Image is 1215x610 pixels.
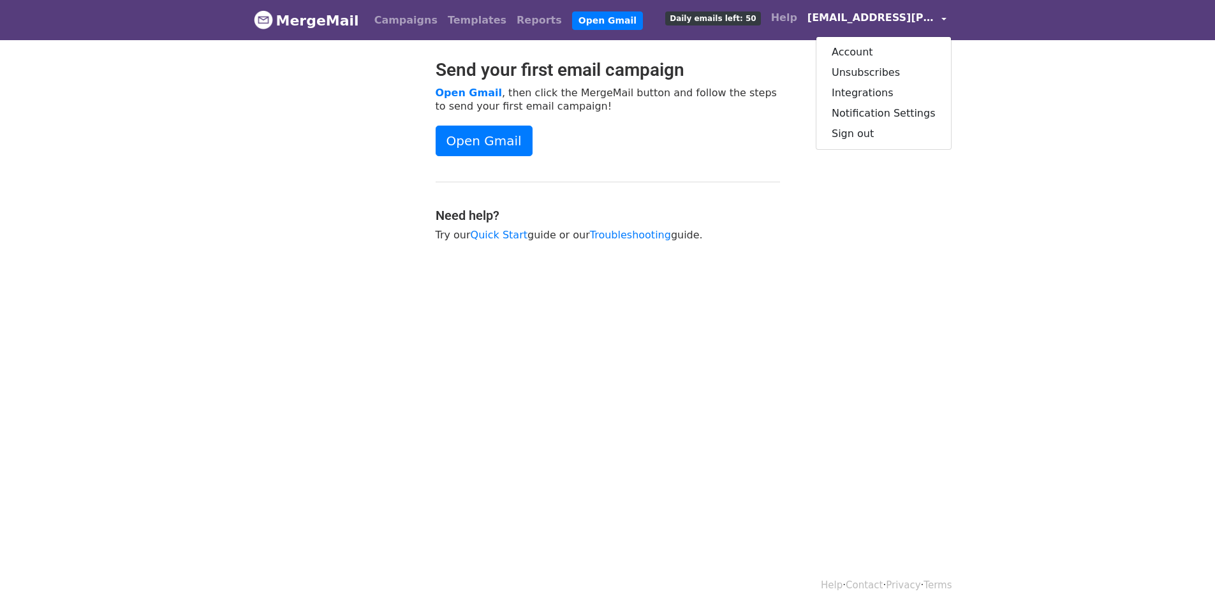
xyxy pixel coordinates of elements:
[802,5,952,35] a: [EMAIL_ADDRESS][PERSON_NAME][DOMAIN_NAME]
[254,10,273,29] img: MergeMail logo
[512,8,567,33] a: Reports
[436,87,502,99] a: Open Gmail
[443,8,512,33] a: Templates
[436,208,780,223] h4: Need help?
[436,228,780,242] p: Try our guide or our guide.
[572,11,643,30] a: Open Gmail
[816,124,951,144] a: Sign out
[816,103,951,124] a: Notification Settings
[1151,549,1215,610] div: Chat-Widget
[816,36,952,150] div: [EMAIL_ADDRESS][PERSON_NAME][DOMAIN_NAME]
[816,83,951,103] a: Integrations
[436,86,780,113] p: , then click the MergeMail button and follow the steps to send your first email campaign!
[369,8,443,33] a: Campaigns
[471,229,527,241] a: Quick Start
[816,42,951,62] a: Account
[816,62,951,83] a: Unsubscribes
[665,11,760,25] span: Daily emails left: 50
[821,579,843,591] a: Help
[924,579,952,591] a: Terms
[1151,549,1215,610] iframe: Chat Widget
[886,579,920,591] a: Privacy
[254,7,359,34] a: MergeMail
[766,5,802,31] a: Help
[846,579,883,591] a: Contact
[590,229,671,241] a: Troubleshooting
[660,5,765,31] a: Daily emails left: 50
[436,126,533,156] a: Open Gmail
[436,59,780,81] h2: Send your first email campaign
[807,10,935,25] span: [EMAIL_ADDRESS][PERSON_NAME][DOMAIN_NAME]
